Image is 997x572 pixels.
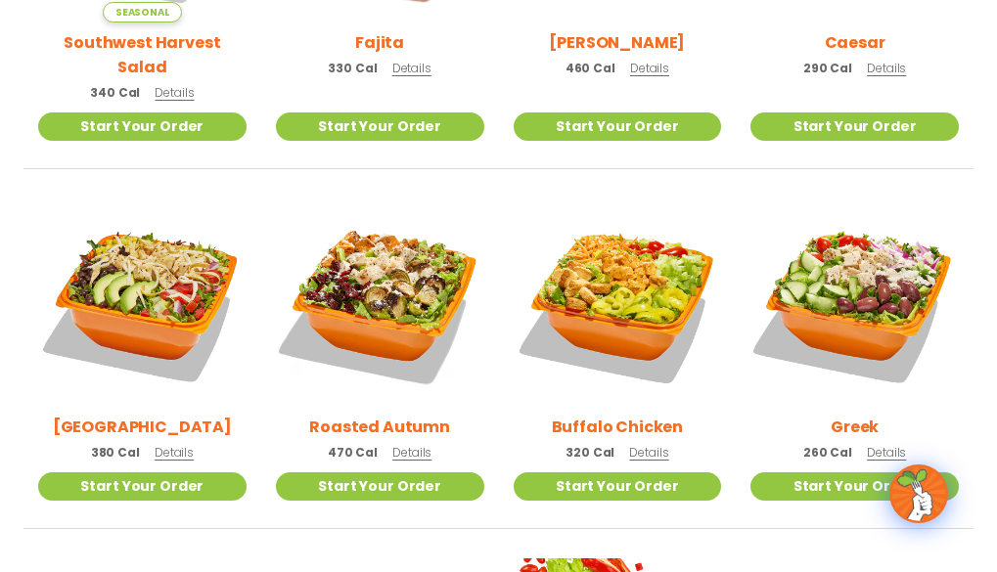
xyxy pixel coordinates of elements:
[630,60,669,76] span: Details
[514,198,722,407] img: Product photo for Buffalo Chicken Salad
[103,2,182,22] span: Seasonal
[155,444,194,461] span: Details
[629,444,668,461] span: Details
[750,112,959,141] a: Start Your Order
[355,30,404,55] h2: Fajita
[803,60,852,77] span: 290 Cal
[552,415,684,439] h2: Buffalo Chicken
[549,30,685,55] h2: [PERSON_NAME]
[392,60,431,76] span: Details
[392,444,431,461] span: Details
[309,415,450,439] h2: Roasted Autumn
[867,60,906,76] span: Details
[90,84,140,102] span: 340 Cal
[38,472,247,501] a: Start Your Order
[38,112,247,141] a: Start Your Order
[38,30,247,79] h2: Southwest Harvest Salad
[328,444,378,462] span: 470 Cal
[38,198,247,407] img: Product photo for BBQ Ranch Salad
[566,60,615,77] span: 460 Cal
[750,472,959,501] a: Start Your Order
[276,112,484,141] a: Start Your Order
[825,30,885,55] h2: Caesar
[276,472,484,501] a: Start Your Order
[276,198,484,407] img: Product photo for Roasted Autumn Salad
[91,444,140,462] span: 380 Cal
[831,415,879,439] h2: Greek
[750,198,959,407] img: Product photo for Greek Salad
[803,444,852,462] span: 260 Cal
[867,444,906,461] span: Details
[53,415,232,439] h2: [GEOGRAPHIC_DATA]
[328,60,377,77] span: 330 Cal
[891,466,946,521] img: wpChatIcon
[514,112,722,141] a: Start Your Order
[155,84,194,101] span: Details
[514,472,722,501] a: Start Your Order
[566,444,614,462] span: 320 Cal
